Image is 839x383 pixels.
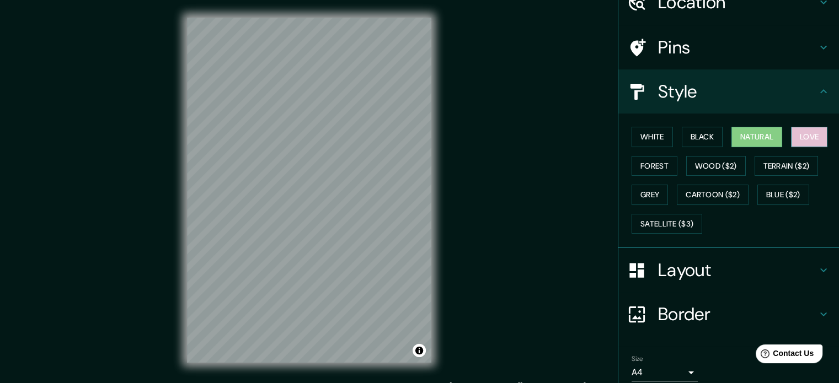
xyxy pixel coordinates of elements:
[618,292,839,336] div: Border
[413,344,426,357] button: Toggle attribution
[658,259,817,281] h4: Layout
[618,69,839,114] div: Style
[632,156,677,176] button: Forest
[187,18,431,363] canvas: Map
[632,354,643,364] label: Size
[632,214,702,234] button: Satellite ($3)
[686,156,746,176] button: Wood ($2)
[632,127,673,147] button: White
[677,185,749,205] button: Cartoon ($2)
[632,364,698,381] div: A4
[618,25,839,69] div: Pins
[658,80,817,103] h4: Style
[791,127,827,147] button: Love
[757,185,809,205] button: Blue ($2)
[755,156,819,176] button: Terrain ($2)
[658,36,817,58] h4: Pins
[632,185,668,205] button: Grey
[731,127,782,147] button: Natural
[618,248,839,292] div: Layout
[658,303,817,325] h4: Border
[682,127,723,147] button: Black
[741,340,827,371] iframe: Help widget launcher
